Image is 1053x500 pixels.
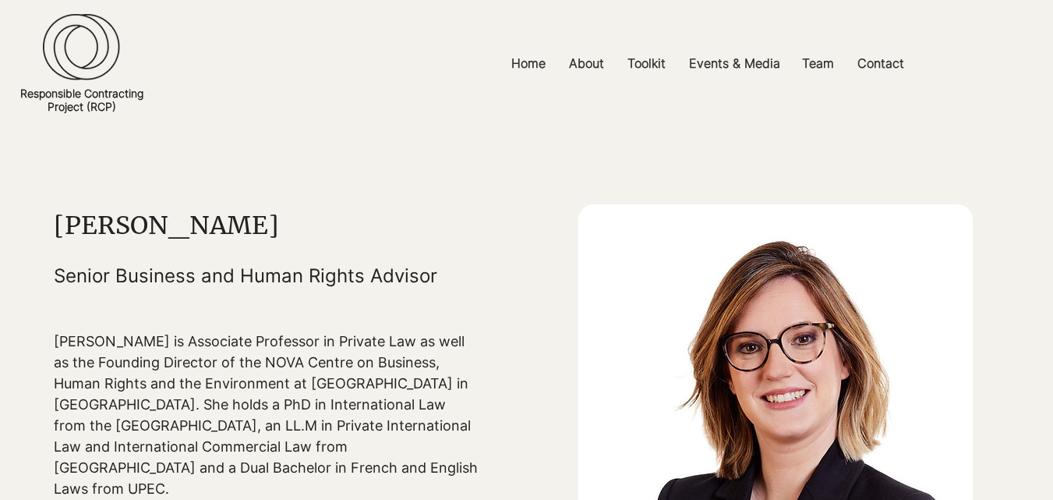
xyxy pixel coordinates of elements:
p: Contact [850,46,912,81]
a: Home [500,46,557,81]
a: Responsible ContractingProject (RCP) [20,87,143,113]
p: About [561,46,612,81]
a: Toolkit [616,46,677,81]
h1: [PERSON_NAME]​​​​ [54,210,482,241]
p: Toolkit [620,46,673,81]
a: About [557,46,616,81]
a: Events & Media [677,46,790,81]
a: Team [790,46,846,81]
nav: Site [363,46,1053,81]
p: [PERSON_NAME] is Associate Professor in Private Law as well as the Founding Director of the NOVA ... [54,331,482,499]
p: Events & Media [681,46,788,81]
p: Home [504,46,553,81]
a: Contact [846,46,916,81]
p: Team [794,46,842,81]
h5: Senior Business and Human Rights Advisor [54,264,482,287]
